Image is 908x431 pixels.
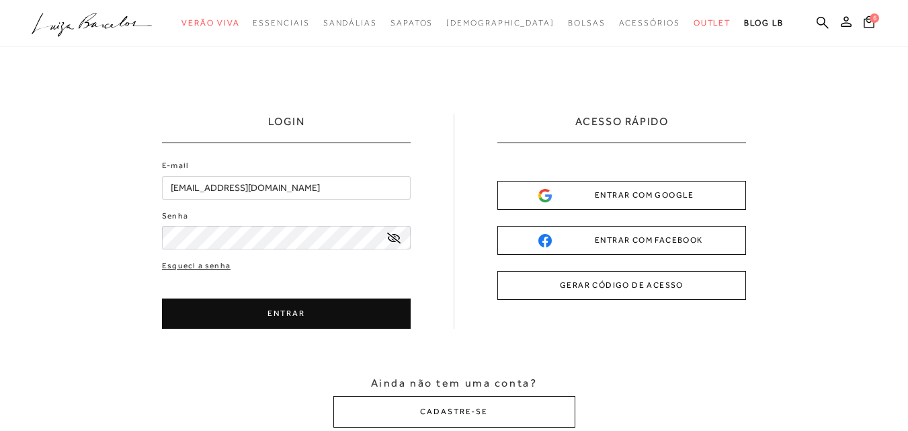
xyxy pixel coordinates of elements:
button: 6 [860,15,878,33]
a: noSubCategoriesText [446,11,554,36]
span: Outlet [694,18,731,28]
label: Senha [162,210,188,223]
a: categoryNavScreenReaderText [323,11,377,36]
a: categoryNavScreenReaderText [181,11,239,36]
a: BLOG LB [744,11,783,36]
div: ENTRAR COM GOOGLE [538,188,705,202]
button: ENTRAR COM FACEBOOK [497,226,746,255]
input: E-mail [162,176,411,200]
a: categoryNavScreenReaderText [694,11,731,36]
span: 6 [870,13,879,23]
a: categoryNavScreenReaderText [390,11,433,36]
button: ENTRAR COM GOOGLE [497,181,746,210]
span: Acessórios [619,18,680,28]
a: exibir senha [387,233,401,243]
a: Esqueci a senha [162,260,231,272]
h2: ACESSO RÁPIDO [575,114,669,143]
span: Essenciais [253,18,309,28]
span: [DEMOGRAPHIC_DATA] [446,18,554,28]
button: GERAR CÓDIGO DE ACESSO [497,271,746,300]
span: Sandálias [323,18,377,28]
label: E-mail [162,159,189,172]
a: categoryNavScreenReaderText [253,11,309,36]
a: categoryNavScreenReaderText [619,11,680,36]
span: Sapatos [390,18,433,28]
span: Bolsas [568,18,606,28]
button: ENTRAR [162,299,411,329]
h1: LOGIN [268,114,305,143]
span: Verão Viva [181,18,239,28]
button: CADASTRE-SE [333,396,575,428]
a: categoryNavScreenReaderText [568,11,606,36]
span: Ainda não tem uma conta? [371,376,537,391]
span: BLOG LB [744,18,783,28]
div: ENTRAR COM FACEBOOK [538,233,705,247]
